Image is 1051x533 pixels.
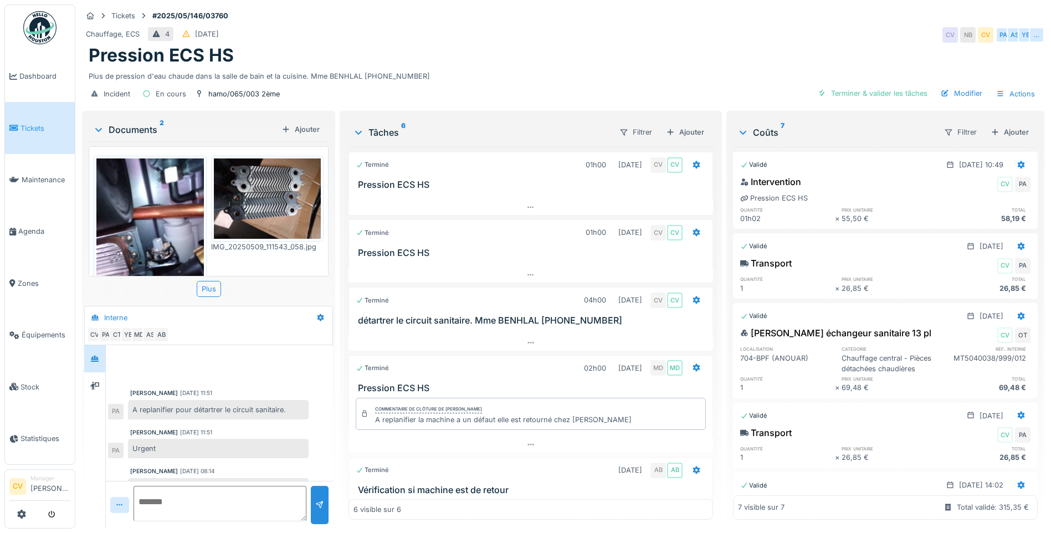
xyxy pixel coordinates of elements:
[842,375,936,382] h6: prix unitaire
[120,327,136,342] div: YE
[20,382,70,392] span: Stock
[5,361,75,412] a: Stock
[738,503,785,513] div: 7 visible sur 7
[842,275,936,283] h6: prix unitaire
[130,428,178,437] div: [PERSON_NAME]
[842,445,936,452] h6: prix unitaire
[130,389,178,397] div: [PERSON_NAME]
[5,206,75,257] a: Agenda
[740,326,931,340] div: [PERSON_NAME] échangeur sanitaire 13 pl
[20,433,70,444] span: Statistiques
[156,89,186,99] div: En cours
[978,27,993,43] div: CV
[19,71,70,81] span: Dashboard
[358,248,708,258] h3: Pression ECS HS
[842,206,936,213] h6: prix unitaire
[89,66,1038,81] div: Plus de pression d'eau chaude dans la salle de bain et la cuisine. Mme BENHLAL [PHONE_NUMBER]
[980,411,1003,421] div: [DATE]
[936,206,1031,213] h6: total
[20,123,70,134] span: Tickets
[23,11,57,44] img: Badge_color-CXgf-gQk.svg
[740,481,767,490] div: Validé
[30,474,70,498] li: [PERSON_NAME]
[98,327,114,342] div: PA
[5,413,75,464] a: Statistiques
[667,463,683,478] div: AB
[356,465,389,475] div: Terminé
[1015,427,1031,443] div: PA
[936,86,987,101] div: Modifier
[358,315,708,326] h3: détartrer le circuit sanitaire. Mme BENHLAL [PHONE_NUMBER]
[936,213,1031,224] div: 58,19 €
[835,452,842,463] div: ×
[9,474,70,501] a: CV Manager[PERSON_NAME]
[586,227,606,238] div: 01h00
[1018,27,1033,43] div: YE
[959,160,1003,170] div: [DATE] 10:49
[842,213,936,224] div: 55,50 €
[980,311,1003,321] div: [DATE]
[9,478,26,495] li: CV
[180,428,212,437] div: [DATE] 11:51
[996,27,1011,43] div: PA
[96,158,204,301] img: vot5nn48jm77l1imxzwfu7avdx89
[740,213,834,224] div: 01h02
[991,86,1040,102] div: Actions
[835,283,842,294] div: ×
[87,327,102,342] div: CV
[353,504,401,515] div: 6 visible sur 6
[356,296,389,305] div: Terminé
[128,400,309,419] div: A replanifier pour détartrer le circuit sanitaire.
[740,160,767,170] div: Validé
[86,29,140,39] div: Chauffage, ECS
[740,311,767,321] div: Validé
[358,383,708,393] h3: Pression ECS HS
[650,293,666,308] div: CV
[740,257,792,270] div: Transport
[997,258,1013,274] div: CV
[5,50,75,102] a: Dashboard
[997,327,1013,343] div: CV
[781,126,785,139] sup: 7
[618,465,642,475] div: [DATE]
[160,123,164,136] sup: 2
[842,452,936,463] div: 26,85 €
[93,123,277,136] div: Documents
[111,11,135,21] div: Tickets
[5,258,75,309] a: Zones
[842,382,936,393] div: 69,48 €
[960,27,976,43] div: NB
[842,353,936,374] div: Chauffage central - Pièces détachées chaudières
[356,228,389,238] div: Terminé
[936,382,1031,393] div: 69,48 €
[356,160,389,170] div: Terminé
[740,353,834,374] div: 704-BPF (ANOUAR)
[936,452,1031,463] div: 26,85 €
[358,485,708,495] h3: Vérification si machine est de retour
[740,345,834,352] h6: localisation
[104,89,130,99] div: Incident
[740,426,792,439] div: Transport
[997,427,1013,443] div: CV
[142,327,158,342] div: AS
[936,445,1031,452] h6: total
[936,375,1031,382] h6: total
[936,275,1031,283] h6: total
[1007,27,1022,43] div: AS
[30,474,70,483] div: Manager
[197,281,221,297] div: Plus
[208,89,280,99] div: hamo/065/003 2ème
[737,126,935,139] div: Coûts
[165,29,170,39] div: 4
[980,241,1003,252] div: [DATE]
[1029,27,1044,43] div: …
[740,175,801,188] div: Intervention
[214,158,321,239] img: us4ktua03vrhyw4hdtn4gq9d4l6t
[650,360,666,376] div: MD
[401,126,406,139] sup: 6
[813,86,932,101] div: Terminer & valider les tâches
[740,382,834,393] div: 1
[835,213,842,224] div: ×
[842,345,936,352] h6: catégorie
[195,29,219,39] div: [DATE]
